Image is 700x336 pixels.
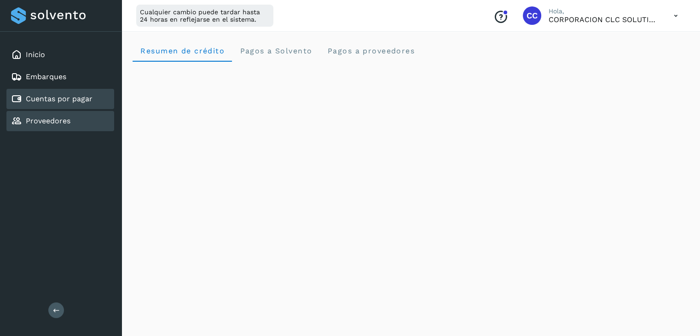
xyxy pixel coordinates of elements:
[6,89,114,109] div: Cuentas por pagar
[136,5,273,27] div: Cualquier cambio puede tardar hasta 24 horas en reflejarse en el sistema.
[327,46,415,55] span: Pagos a proveedores
[26,116,70,125] a: Proveedores
[6,45,114,65] div: Inicio
[239,46,312,55] span: Pagos a Solvento
[26,94,93,103] a: Cuentas por pagar
[6,111,114,131] div: Proveedores
[140,46,225,55] span: Resumen de crédito
[549,7,659,15] p: Hola,
[549,15,659,24] p: CORPORACION CLC SOLUTIONS
[6,67,114,87] div: Embarques
[26,72,66,81] a: Embarques
[26,50,45,59] a: Inicio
